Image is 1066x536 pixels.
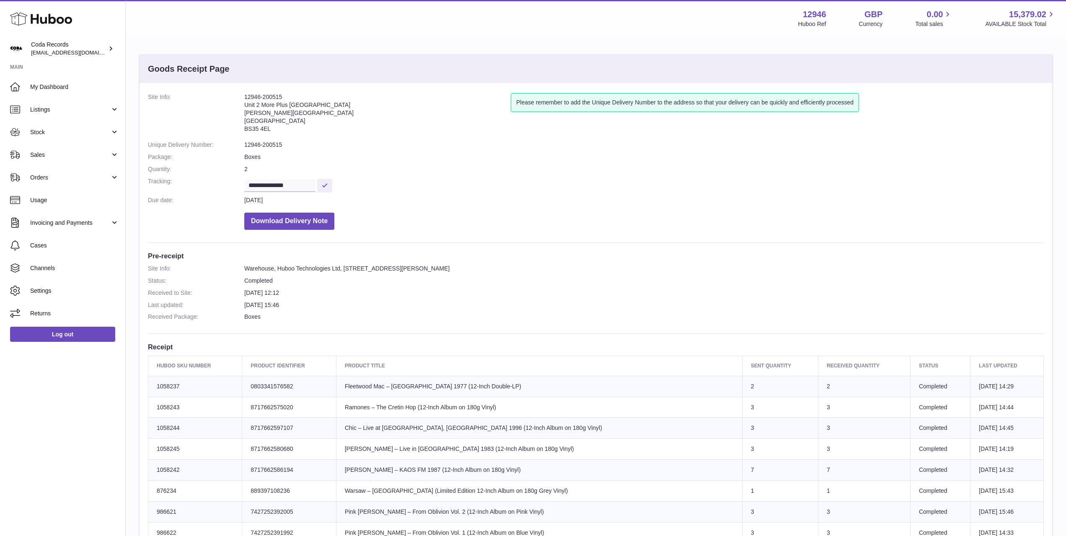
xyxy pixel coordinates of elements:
td: 1 [742,481,818,502]
td: 7 [818,460,910,481]
td: 889397108236 [242,481,336,502]
td: [DATE] 14:32 [970,460,1044,481]
span: Orders [30,174,110,182]
strong: 12946 [803,9,826,20]
span: [EMAIL_ADDRESS][DOMAIN_NAME] [31,49,123,56]
td: 876234 [148,481,242,502]
h3: Pre-receipt [148,251,1044,260]
th: Product Identifier [242,356,336,376]
td: Completed [910,481,970,502]
td: Completed [910,501,970,522]
td: 1 [818,481,910,502]
td: 3 [818,501,910,522]
span: Listings [30,106,110,114]
span: AVAILABLE Stock Total [985,20,1056,28]
dd: [DATE] 15:46 [244,301,1044,309]
h3: Receipt [148,342,1044,351]
td: Fleetwood Mac – [GEOGRAPHIC_DATA] 1977 (12-Inch Double-LP) [336,376,742,397]
div: Please remember to add the Unique Delivery Number to the address so that your delivery can be qui... [511,93,859,112]
td: 3 [742,501,818,522]
td: 2 [818,376,910,397]
dt: Received Package: [148,313,244,321]
dt: Due date: [148,196,244,204]
span: Usage [30,196,119,204]
td: Chic – Live at [GEOGRAPHIC_DATA], [GEOGRAPHIC_DATA] 1996 (12-Inch Album on 180g Vinyl) [336,418,742,439]
td: 8717662586194 [242,460,336,481]
dd: 12946-200515 [244,141,1044,149]
span: 15,379.02 [1009,9,1046,20]
td: 986621 [148,501,242,522]
dt: Quantity: [148,165,244,173]
td: 0803341576582 [242,376,336,397]
td: 7 [742,460,818,481]
td: [DATE] 15:46 [970,501,1044,522]
td: 3 [742,397,818,418]
td: 1058237 [148,376,242,397]
strong: GBP [864,9,882,20]
dt: Site Info: [148,93,244,137]
span: 0.00 [927,9,943,20]
dt: Status: [148,277,244,285]
div: Huboo Ref [798,20,826,28]
span: Cases [30,242,119,250]
td: 1058242 [148,460,242,481]
dd: Warehouse, Huboo Technologies Ltd, [STREET_ADDRESS][PERSON_NAME] [244,265,1044,273]
th: Last updated [970,356,1044,376]
td: Completed [910,376,970,397]
h3: Goods Receipt Page [148,63,230,75]
td: 2 [742,376,818,397]
button: Download Delivery Note [244,213,334,230]
span: Total sales [915,20,952,28]
td: [DATE] 14:19 [970,439,1044,460]
th: Status [910,356,970,376]
td: Completed [910,460,970,481]
div: Currency [859,20,883,28]
dd: Boxes [244,313,1044,321]
dt: Last updated: [148,301,244,309]
td: Completed [910,397,970,418]
a: 15,379.02 AVAILABLE Stock Total [985,9,1056,28]
td: [DATE] 14:45 [970,418,1044,439]
td: 8717662575020 [242,397,336,418]
dt: Received to Site: [148,289,244,297]
td: 1058245 [148,439,242,460]
span: Sales [30,151,110,159]
td: 8717662580680 [242,439,336,460]
span: Channels [30,264,119,272]
img: haz@pcatmedia.com [10,42,23,55]
th: Received Quantity [818,356,910,376]
td: 3 [742,418,818,439]
td: 8717662597107 [242,418,336,439]
a: Log out [10,327,115,342]
td: Completed [910,439,970,460]
div: Coda Records [31,41,106,57]
span: My Dashboard [30,83,119,91]
td: 3 [818,397,910,418]
td: Pink [PERSON_NAME] – From Oblivion Vol. 2 (12-Inch Album on Pink Vinyl) [336,501,742,522]
dd: [DATE] 12:12 [244,289,1044,297]
dd: [DATE] [244,196,1044,204]
td: 3 [818,439,910,460]
td: 3 [742,439,818,460]
dd: Completed [244,277,1044,285]
dt: Tracking: [148,177,244,192]
th: Huboo SKU Number [148,356,242,376]
td: 1058243 [148,397,242,418]
dd: Boxes [244,153,1044,161]
td: 3 [818,418,910,439]
td: [DATE] 15:43 [970,481,1044,502]
td: [DATE] 14:29 [970,376,1044,397]
td: 1058244 [148,418,242,439]
span: Returns [30,310,119,317]
td: Completed [910,418,970,439]
dt: Unique Delivery Number: [148,141,244,149]
td: Warsaw – [GEOGRAPHIC_DATA] (Limited Edition 12-Inch Album on 180g Grey Vinyl) [336,481,742,502]
span: Stock [30,128,110,136]
dt: Site Info: [148,265,244,273]
dt: Package: [148,153,244,161]
td: [DATE] 14:44 [970,397,1044,418]
td: [PERSON_NAME] – Live in [GEOGRAPHIC_DATA] 1983 (12-Inch Album on 180g Vinyl) [336,439,742,460]
span: Invoicing and Payments [30,219,110,227]
th: Sent Quantity [742,356,818,376]
td: Ramones – The Cretin Hop (12-Inch Album on 180g Vinyl) [336,397,742,418]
